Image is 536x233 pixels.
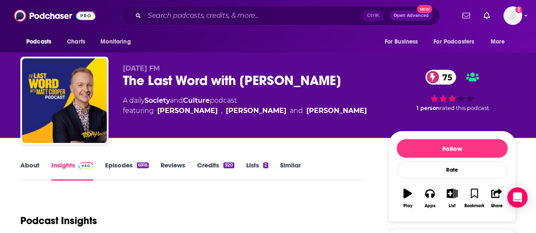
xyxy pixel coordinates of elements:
[491,203,502,208] div: Share
[403,203,412,208] div: Play
[417,105,440,111] span: 1 person
[378,34,428,50] button: open menu
[100,36,131,48] span: Monitoring
[503,6,522,25] span: Logged in as AtriaBooks
[440,105,489,111] span: rated this podcast
[397,161,508,178] div: Rate
[20,214,97,227] h1: Podcast Insights
[491,36,505,48] span: More
[26,36,51,48] span: Podcasts
[170,96,183,104] span: and
[397,183,419,214] button: Play
[434,70,456,85] span: 75
[394,14,429,18] span: Open Advanced
[67,36,85,48] span: Charts
[419,183,441,214] button: Apps
[51,161,93,181] a: InsightsPodchaser Pro
[157,106,218,116] a: Matt Cooper
[390,11,433,21] button: Open AdvancedNew
[14,8,95,24] img: Podchaser - Follow, Share and Rate Podcasts
[20,34,62,50] button: open menu
[389,64,516,117] div: 75 1 personrated this podcast
[425,70,456,85] a: 75
[425,203,436,208] div: Apps
[417,5,432,13] span: New
[433,36,474,48] span: For Podcasters
[459,8,473,23] a: Show notifications dropdown
[464,203,484,208] div: Bookmark
[144,9,363,22] input: Search podcasts, credits, & more...
[480,8,493,23] a: Show notifications dropdown
[363,10,383,21] span: Ctrl K
[397,139,508,158] button: Follow
[263,162,268,168] div: 2
[78,162,93,169] img: Podchaser Pro
[515,6,522,13] svg: Add a profile image
[123,64,160,72] span: [DATE] FM
[449,203,455,208] div: List
[290,106,303,116] span: and
[485,34,516,50] button: open menu
[503,6,522,25] img: User Profile
[428,34,486,50] button: open menu
[123,106,367,116] span: featuring
[441,183,463,214] button: List
[503,6,522,25] button: Show profile menu
[121,6,440,25] div: Search podcasts, credits, & more...
[463,183,485,214] button: Bookmark
[507,187,528,208] div: Open Intercom Messenger
[61,34,90,50] a: Charts
[221,106,222,116] span: ,
[144,96,170,104] a: Society
[137,162,149,168] div: 6916
[384,36,418,48] span: For Business
[280,161,301,181] a: Similar
[226,106,286,116] a: Jeremy Dixon
[486,183,508,214] button: Share
[161,161,185,181] a: Reviews
[20,161,39,181] a: About
[123,96,367,116] div: A daily podcast
[246,161,268,181] a: Lists2
[105,161,149,181] a: Episodes6916
[197,161,234,181] a: Credits920
[223,162,234,168] div: 920
[183,96,210,104] a: Culture
[94,34,142,50] button: open menu
[22,58,107,143] img: The Last Word with Matt Cooper
[306,106,367,116] div: [PERSON_NAME]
